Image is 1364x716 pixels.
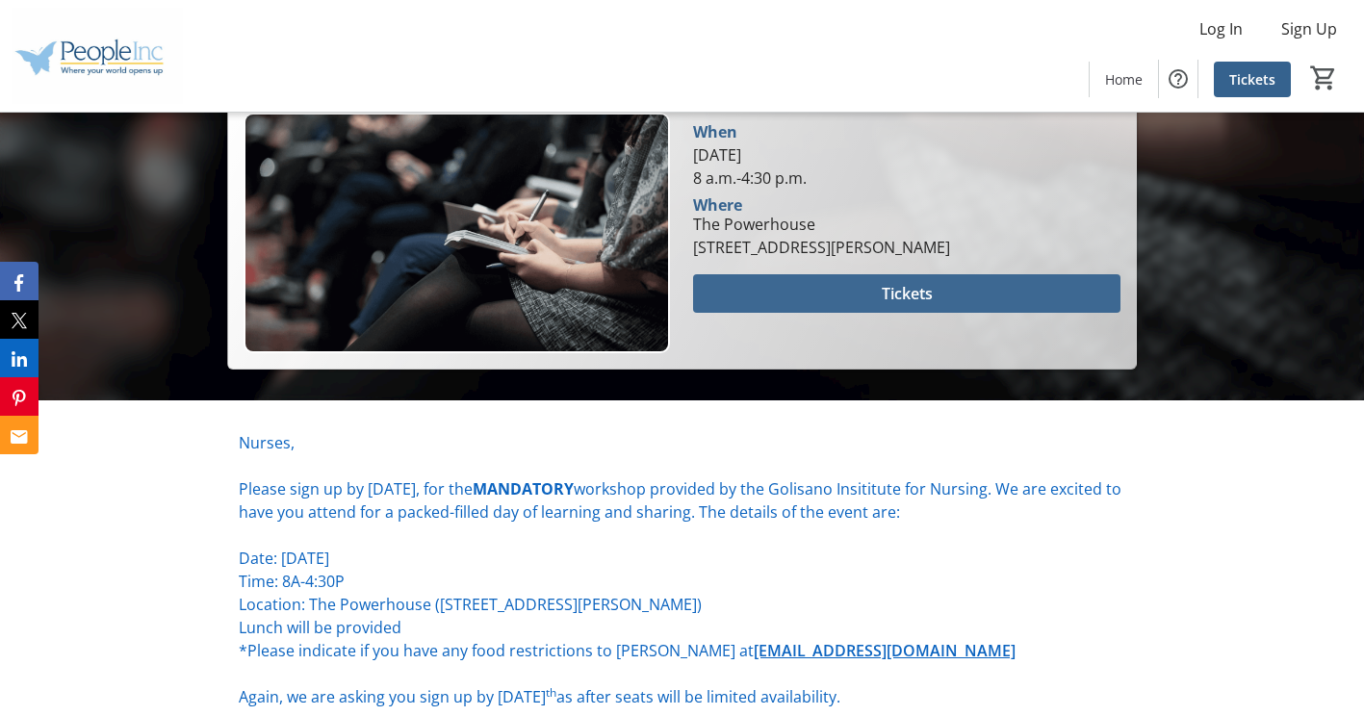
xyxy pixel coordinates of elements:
span: Home [1105,69,1143,89]
span: Tickets [882,282,933,305]
img: People Inc.'s Logo [12,8,183,104]
span: Nurses, [239,432,295,453]
strong: MANDATORY [473,478,574,499]
sup: th [546,684,556,701]
span: as after seats will be limited availability. [556,686,840,707]
div: The Powerhouse [693,213,950,236]
button: Sign Up [1266,13,1352,44]
div: [DATE] 8 a.m.-4:30 p.m. [693,143,1120,190]
img: Campaign CTA Media Photo [244,113,670,352]
div: Where [693,197,742,213]
span: Log In [1199,17,1243,40]
span: Again, we are asking you sign up by [DATE] [239,686,546,707]
button: Tickets [693,274,1120,313]
span: *Please indicate if you have any food restrictions to [PERSON_NAME] at [239,640,754,661]
button: Log In [1184,13,1258,44]
div: When [693,120,737,143]
a: [EMAIL_ADDRESS][DOMAIN_NAME] [754,640,1016,661]
span: Date: [DATE] [239,548,329,569]
a: Tickets [1214,62,1291,97]
span: Location: The Powerhouse ([STREET_ADDRESS][PERSON_NAME]) [239,594,702,615]
span: Time: 8A-4:30P [239,571,345,592]
span: Sign Up [1281,17,1337,40]
button: Help [1159,60,1197,98]
span: Lunch will be provided [239,617,401,638]
span: Please sign up by [DATE], for the [239,478,473,499]
span: Tickets [1229,69,1275,89]
button: Cart [1306,61,1341,95]
span: workshop provided by the Golisano Insititute for Nursing. We are excited to have you attend for a... [239,478,1121,523]
a: Home [1090,62,1158,97]
div: [STREET_ADDRESS][PERSON_NAME] [693,236,950,259]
